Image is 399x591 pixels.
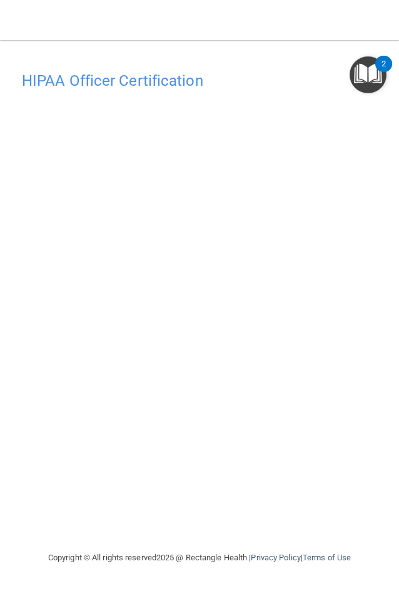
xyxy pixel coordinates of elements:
[381,64,386,80] div: 2
[251,553,300,562] a: Privacy Policy
[350,56,386,93] button: Open Resource Center, 2 new notifications
[303,553,351,562] a: Terms of Use
[336,505,384,552] iframe: Drift Widget Chat Controller
[22,73,377,89] h4: HIPAA Officer Certification
[22,538,377,578] div: Copyright © All rights reserved 2025 @ Rectangle Health | |
[22,96,377,503] iframe: hipaa-training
